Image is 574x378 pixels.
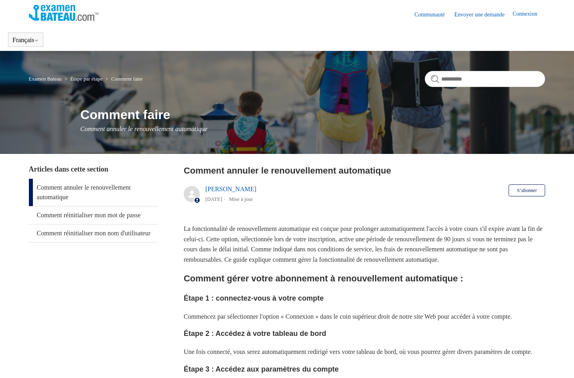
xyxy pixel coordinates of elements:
a: Examen Bateau [29,76,62,82]
h2: Comment gérer votre abonnement à renouvellement automatique : [184,271,546,285]
input: Rechercher [425,71,545,87]
h3: Étape 3 : Accédez aux paramètres du compte [184,364,546,375]
a: Communauté [414,10,452,19]
li: Mise à jour [229,196,253,202]
a: Connexion [513,10,545,19]
span: Comment annuler le renouvellement automatique [80,125,207,132]
button: S’abonner à Article [509,184,545,196]
a: Comment annuler le renouvellement automatique [29,179,158,206]
a: [PERSON_NAME] [205,186,256,192]
img: Page d’accueil du Centre d’aide Examen Bateau [29,5,98,21]
a: Comment faire [111,76,142,82]
a: Comment réinitialiser mon nom d'utilisateur [29,224,158,242]
span: Articles dans cette section [29,165,108,173]
p: Une fois connecté, vous serez automatiquement redirigé vers votre tableau de bord, où vous pourre... [184,347,546,357]
h2: Comment annuler le renouvellement automatique [184,164,546,177]
a: Comment réinitialiser mon mot de passe [29,206,158,224]
button: Français [12,36,39,44]
time: 08/05/2025 11:54 [205,196,222,202]
p: Commencez par sélectionner l'option « Connexion » dans le coin supérieur droit de notre site Web ... [184,311,546,322]
h1: Comment faire [80,105,545,124]
a: Envoyer une demande [454,10,513,19]
h3: Étape 1 : connectez-vous à votre compte [184,293,546,304]
li: Étape par étape [63,76,104,82]
a: Étape par étape [70,76,102,82]
li: Comment faire [104,76,143,82]
h3: Étape 2 : Accédez à votre tableau de bord [184,328,546,340]
li: Examen Bateau [29,76,63,82]
p: La fonctionnalité de renouvellement automatique est conçue pour prolonger automatiquement l'accès... [184,224,546,265]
